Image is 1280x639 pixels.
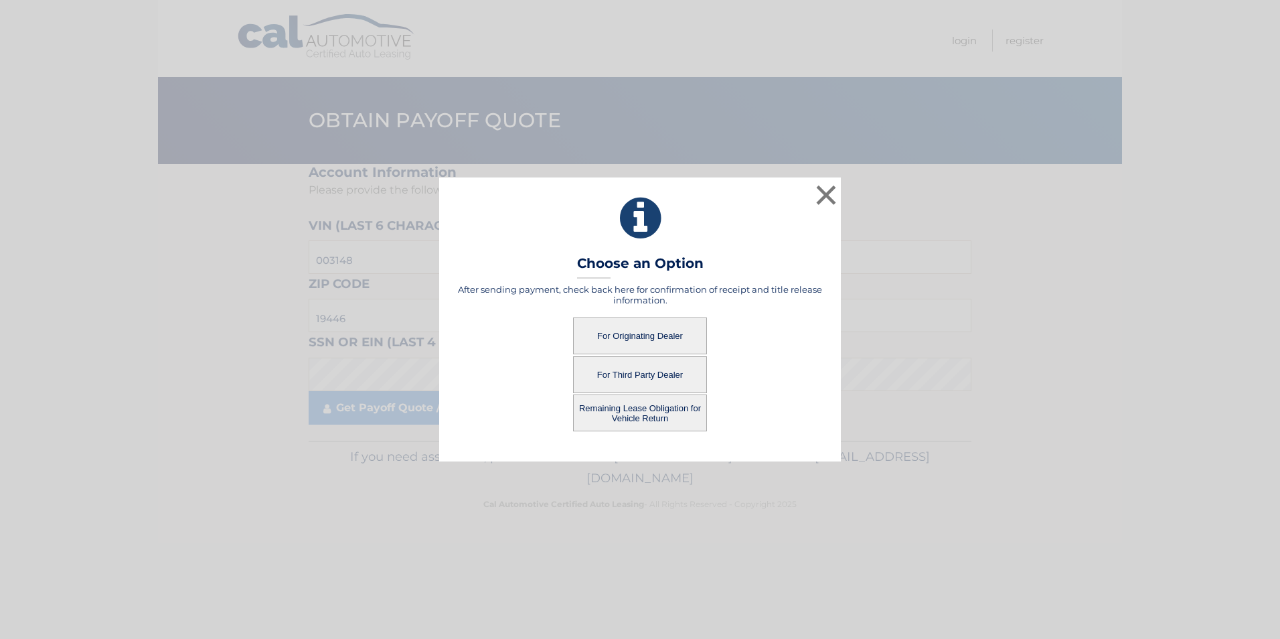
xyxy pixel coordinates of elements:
[577,255,704,279] h3: Choose an Option
[813,182,839,208] button: ×
[456,284,824,305] h5: After sending payment, check back here for confirmation of receipt and title release information.
[573,317,707,354] button: For Originating Dealer
[573,356,707,393] button: For Third Party Dealer
[573,395,707,431] button: Remaining Lease Obligation for Vehicle Return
